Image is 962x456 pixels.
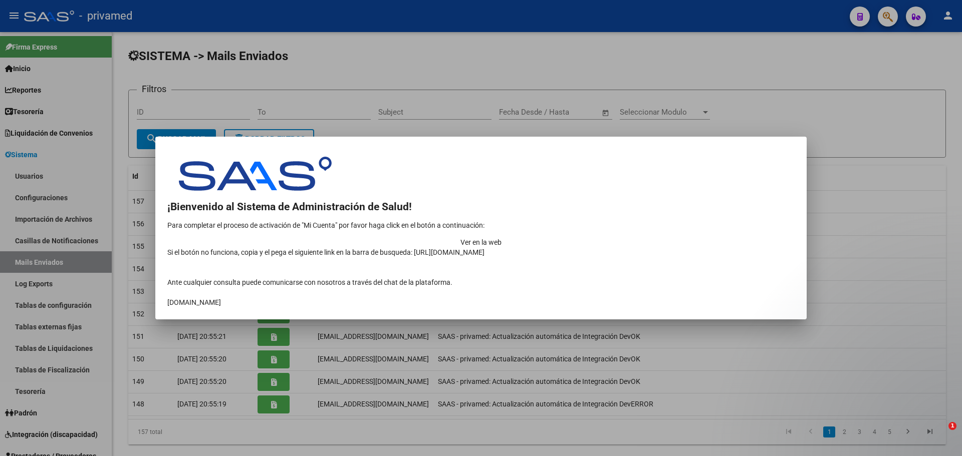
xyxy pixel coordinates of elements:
img: saas-logo [167,157,334,191]
div: Si el botón no funciona, copia y el pega el siguiente link en la barra de busqueda: [URL][DOMAIN_... [167,247,795,257]
span: 1 [948,422,956,430]
a: Ver en la web [167,237,795,247]
span: Ante cualquier consulta puede comunicarse con nosotros a través del chat de la plataforma. [167,278,452,306]
a: [DOMAIN_NAME] [167,298,221,306]
iframe: Intercom live chat [928,422,952,446]
h2: ¡Bienvenido al Sistema de Administración de Salud! [167,202,795,212]
p: Para completar el proceso de activación de "Mi Cuenta" por favor haga click en el botón a continu... [167,220,795,230]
